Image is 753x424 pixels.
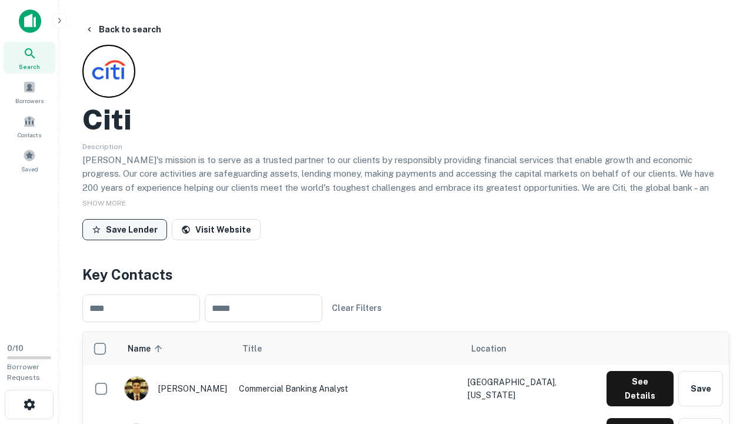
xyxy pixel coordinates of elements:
span: Title [242,342,277,356]
div: [PERSON_NAME] [124,376,227,401]
img: 1753279374948 [125,377,148,400]
a: Visit Website [172,219,261,240]
span: Borrowers [15,96,44,105]
span: Borrower Requests [7,363,40,382]
th: Location [462,332,601,365]
th: Title [233,332,462,365]
span: Name [128,342,166,356]
span: Description [82,143,122,151]
span: 0 / 10 [7,344,24,353]
h2: Citi [82,102,132,137]
span: Search [19,62,40,71]
th: Name [118,332,233,365]
span: SHOW MORE [82,199,126,207]
span: Saved [21,164,38,174]
a: Contacts [4,110,55,142]
button: Back to search [80,19,166,40]
span: Location [471,342,507,356]
button: Save Lender [82,219,167,240]
h4: Key Contacts [82,264,729,285]
a: Saved [4,144,55,176]
td: Commercial Banking Analyst [233,365,462,412]
button: Clear Filters [327,297,387,319]
img: capitalize-icon.png [19,9,41,33]
iframe: Chat Widget [694,330,753,386]
span: Contacts [18,130,41,140]
button: See Details [607,371,674,406]
p: [PERSON_NAME]'s mission is to serve as a trusted partner to our clients by responsibly providing ... [82,153,729,223]
td: [GEOGRAPHIC_DATA], [US_STATE] [462,365,601,412]
a: Search [4,42,55,74]
button: Save [678,371,723,406]
a: Borrowers [4,76,55,108]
